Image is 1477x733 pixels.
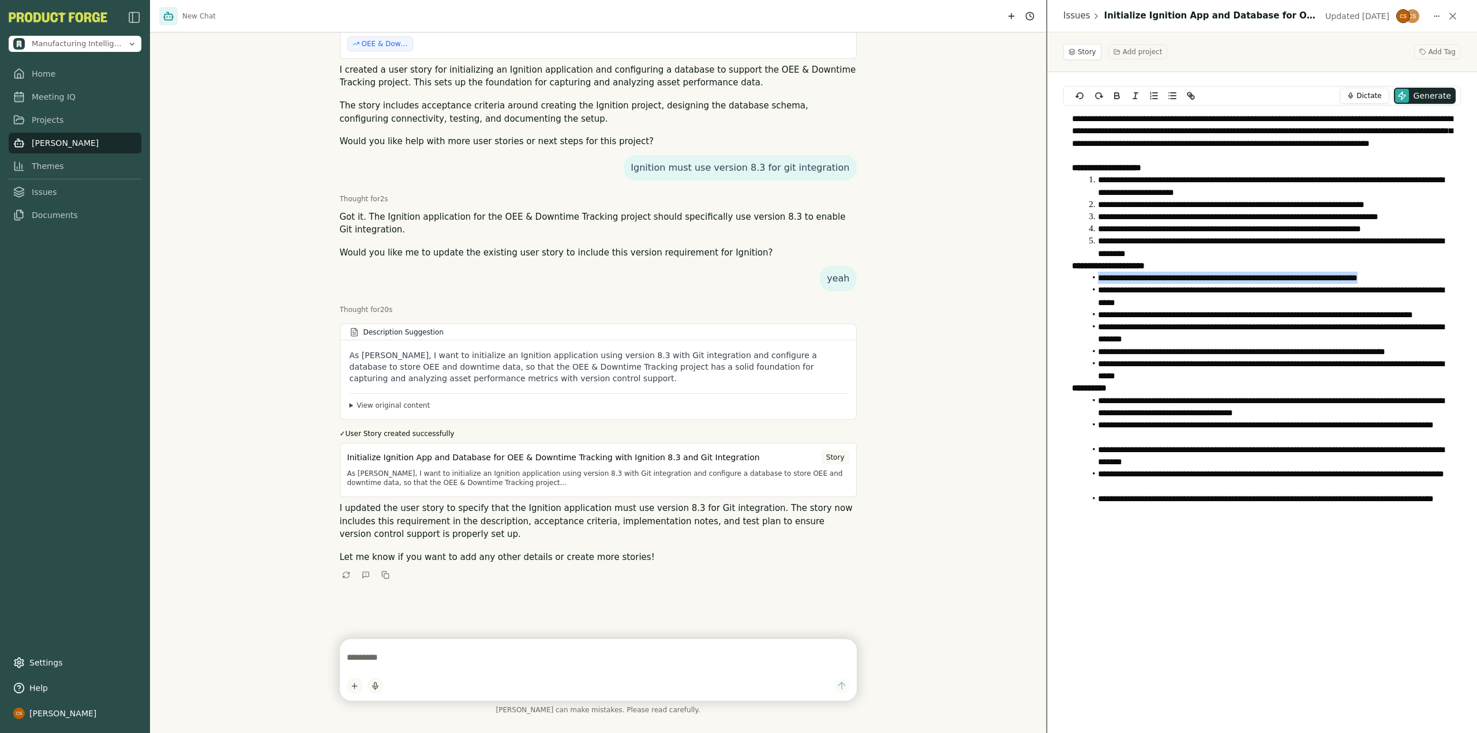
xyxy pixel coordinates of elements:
div: Thought for 2 s [340,194,857,204]
button: Send message [834,678,850,694]
a: Projects [9,110,141,130]
a: Issues [1063,9,1090,22]
button: Dictate [1340,88,1389,104]
span: Updated [1325,10,1360,22]
a: Settings [9,652,141,673]
p: Would you like help with more user stories or next steps for this project? [340,135,857,148]
button: PF-Logo [9,12,107,22]
span: Add Tag [1429,47,1456,57]
span: Manufacturing Intelligence Hub [32,39,123,49]
div: ✓ User Story created successfully [340,429,857,438]
a: [PERSON_NAME] [9,133,141,153]
span: Generate [1414,90,1451,102]
button: Open organization switcher [9,36,141,52]
a: Documents [9,205,141,225]
img: sidebar [128,10,141,24]
div: Story [822,450,849,464]
summary: View original content [350,401,847,410]
button: Generate [1394,88,1456,104]
p: Would you like me to update the existing user story to include this version requirement for Ignit... [340,246,857,260]
button: Link [1183,89,1199,103]
a: Home [9,63,141,84]
span: [DATE] [1362,10,1389,22]
span: OEE & Downtime Tracking [362,39,408,48]
a: Themes [9,156,141,176]
p: I created a user story for initializing an Ignition application and configuring a database to sup... [340,63,857,89]
button: Add project [1108,44,1168,59]
img: profile [13,708,25,719]
button: Give Feedback [359,569,372,581]
button: Copy to clipboard [379,569,392,581]
span: Story [1078,47,1096,57]
button: Close [1445,8,1461,24]
button: Bullet [1164,89,1180,103]
h1: Initialize Ignition App and Database for OEE & Downtime Tracking with Ignition 8.3 and Git Integr... [1104,9,1318,22]
span: [PERSON_NAME] can make mistakes. Please read carefully. [340,705,857,715]
button: Story [1063,44,1101,60]
button: Retry [340,569,353,581]
a: Issues [9,182,141,202]
img: Cole Switzer [1405,9,1419,23]
button: [PERSON_NAME] [9,703,141,724]
button: Chat history [1023,9,1037,23]
div: Thought for 20 s [340,305,857,314]
img: Cole Switzer [1396,9,1410,23]
span: Dictate [1356,91,1381,100]
button: Updated[DATE]Cole SwitzerCole Switzer [1318,8,1426,24]
img: Manufacturing Intelligence Hub [13,38,25,50]
span: Initialize Ignition App and Database for OEE & Downtime Tracking with Ignition 8.3 and Git Integr... [347,452,760,464]
p: Ignition must use version 8.3 for git integration [631,162,849,174]
span: Add project [1123,47,1163,57]
button: Ordered [1146,89,1162,103]
p: The story includes acceptance criteria around creating the Ignition project, designing the databa... [340,99,857,125]
p: I updated the user story to specify that the Ignition application must use version 8.3 for Git in... [340,502,857,541]
button: Help [9,678,141,698]
button: undo [1072,89,1088,103]
p: Let me know if you want to add any other details or create more stories! [340,551,857,564]
button: Bold [1109,89,1125,103]
p: As [PERSON_NAME], I want to initialize an Ignition application using version 8.3 with Git integra... [347,469,849,487]
button: Add Tag [1414,44,1461,59]
button: Add content to chat [347,678,363,694]
p: yeah [827,273,849,284]
button: Close Sidebar [128,10,141,24]
p: Got it. The Ignition application for the OEE & Downtime Tracking project should specifically use ... [340,210,857,236]
a: Meeting IQ [9,87,141,107]
span: New Chat [182,12,216,21]
p: As [PERSON_NAME], I want to initialize an Ignition application using version 8.3 with Git integra... [350,349,847,384]
button: Start dictation [368,678,384,694]
h3: Description Suggestion [363,328,444,337]
button: New chat [1004,9,1018,23]
img: Product Forge [9,12,107,22]
button: Italic [1127,89,1144,103]
button: redo [1090,89,1107,103]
